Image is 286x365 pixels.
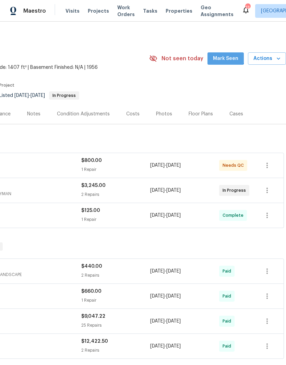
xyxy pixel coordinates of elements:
[150,269,165,274] span: [DATE]
[27,111,40,117] div: Notes
[150,294,165,299] span: [DATE]
[166,188,181,193] span: [DATE]
[166,319,181,324] span: [DATE]
[14,93,29,98] span: [DATE]
[150,163,165,168] span: [DATE]
[81,208,100,213] span: $125.00
[57,111,110,117] div: Condition Adjustments
[81,289,102,294] span: $660.00
[229,111,243,117] div: Cases
[150,212,181,219] span: -
[150,213,165,218] span: [DATE]
[81,272,150,279] div: 2 Repairs
[223,268,234,275] span: Paid
[81,264,102,269] span: $440.00
[65,8,80,14] span: Visits
[166,344,181,349] span: [DATE]
[81,322,150,329] div: 25 Repairs
[207,52,244,65] button: Mark Seen
[23,8,46,14] span: Maestro
[166,213,181,218] span: [DATE]
[223,187,249,194] span: In Progress
[189,111,213,117] div: Floor Plans
[150,344,165,349] span: [DATE]
[253,54,281,63] span: Actions
[31,93,45,98] span: [DATE]
[81,216,150,223] div: 1 Repair
[166,163,181,168] span: [DATE]
[150,188,165,193] span: [DATE]
[248,52,286,65] button: Actions
[81,158,102,163] span: $800.00
[81,297,150,304] div: 1 Repair
[81,183,106,188] span: $3,245.00
[223,293,234,300] span: Paid
[162,55,203,62] span: Not seen today
[150,343,181,350] span: -
[14,93,45,98] span: -
[166,294,181,299] span: [DATE]
[150,268,181,275] span: -
[88,8,109,14] span: Projects
[201,4,234,18] span: Geo Assignments
[150,319,165,324] span: [DATE]
[150,293,181,300] span: -
[213,54,238,63] span: Mark Seen
[50,93,79,98] span: In Progress
[150,318,181,325] span: -
[245,4,250,11] div: 13
[150,187,181,194] span: -
[143,9,157,13] span: Tasks
[223,343,234,350] span: Paid
[81,191,150,198] div: 2 Repairs
[126,111,140,117] div: Costs
[150,162,181,169] span: -
[223,162,247,169] span: Needs QC
[166,269,181,274] span: [DATE]
[166,8,192,14] span: Properties
[81,166,150,173] div: 1 Repair
[81,347,150,354] div: 2 Repairs
[223,212,246,219] span: Complete
[81,339,108,344] span: $12,422.50
[117,4,135,18] span: Work Orders
[223,318,234,325] span: Paid
[81,314,105,319] span: $9,047.22
[156,111,172,117] div: Photos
